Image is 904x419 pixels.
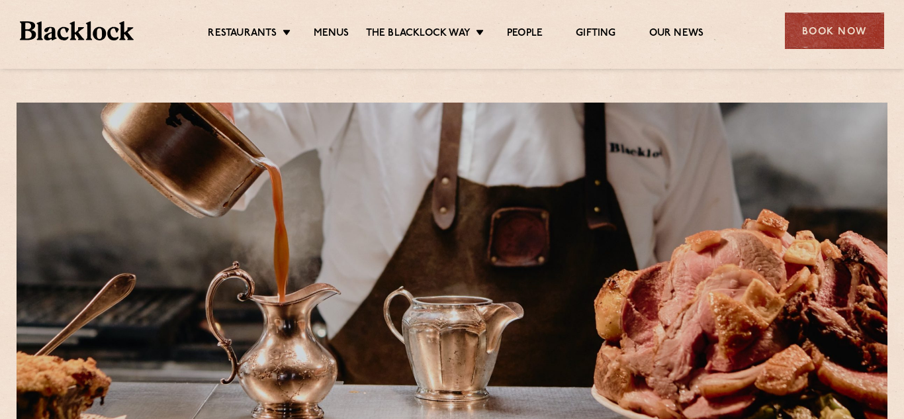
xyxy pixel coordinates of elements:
a: The Blacklock Way [366,27,471,42]
div: Book Now [785,13,884,49]
a: Restaurants [208,27,277,42]
img: BL_Textured_Logo-footer-cropped.svg [20,21,134,40]
a: Gifting [576,27,615,42]
a: Our News [649,27,704,42]
a: People [507,27,543,42]
a: Menus [314,27,349,42]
